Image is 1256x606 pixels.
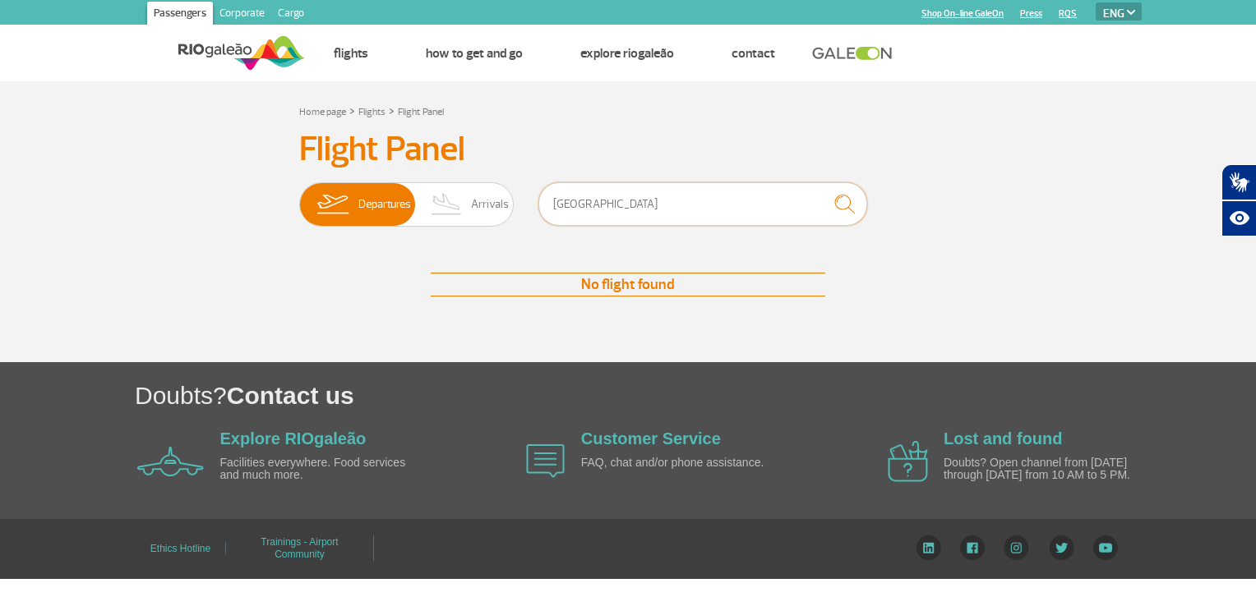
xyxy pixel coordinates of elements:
a: Flights [334,45,368,62]
a: > [349,101,355,120]
p: FAQ, chat and/or phone assistance. [581,457,770,469]
a: Shop On-line GaleOn [921,8,1004,19]
a: Explore RIOgaleão [580,45,674,62]
a: Press [1020,8,1042,19]
p: Doubts? Open channel from [DATE] through [DATE] from 10 AM to 5 PM. [944,457,1133,482]
a: How to get and go [426,45,523,62]
img: slider-desembarque [423,183,471,226]
img: airplane icon [137,447,204,476]
img: LinkedIn [916,535,941,560]
img: airplane icon [526,444,565,478]
div: No flight found [431,273,825,296]
a: Ethics Hotline [150,537,210,560]
h1: Doubts? [135,379,1256,412]
img: slider-embarque [307,183,358,226]
a: Cargo [271,2,311,28]
a: Flight Panel [398,106,444,118]
button: Abrir tradutor de língua de sinais. [1221,164,1256,200]
img: Instagram [1004,535,1029,560]
span: Contact us [227,382,354,409]
a: RQS [1059,8,1077,19]
button: Abrir recursos assistivos. [1221,200,1256,236]
a: Explore RIOgaleão [220,429,367,448]
div: Plugin de acessibilidade da Hand Talk. [1221,164,1256,236]
h3: Flight Panel [299,129,957,170]
img: Twitter [1049,535,1074,560]
p: Facilities everywhere. Food services and much more. [220,457,409,482]
img: airplane icon [888,441,928,482]
a: Trainings - Airport Community [261,530,338,566]
span: Arrivals [471,183,509,226]
a: Passengers [147,2,213,28]
input: Flight, city or airline [538,182,867,226]
a: Lost and found [944,429,1062,448]
a: Home page [299,106,346,118]
a: > [389,101,395,120]
a: Customer Service [581,429,721,448]
span: Departures [358,183,411,226]
img: YouTube [1093,535,1118,560]
img: Facebook [960,535,985,560]
a: Corporate [213,2,271,28]
a: Contact [732,45,775,62]
a: Flights [358,106,386,118]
